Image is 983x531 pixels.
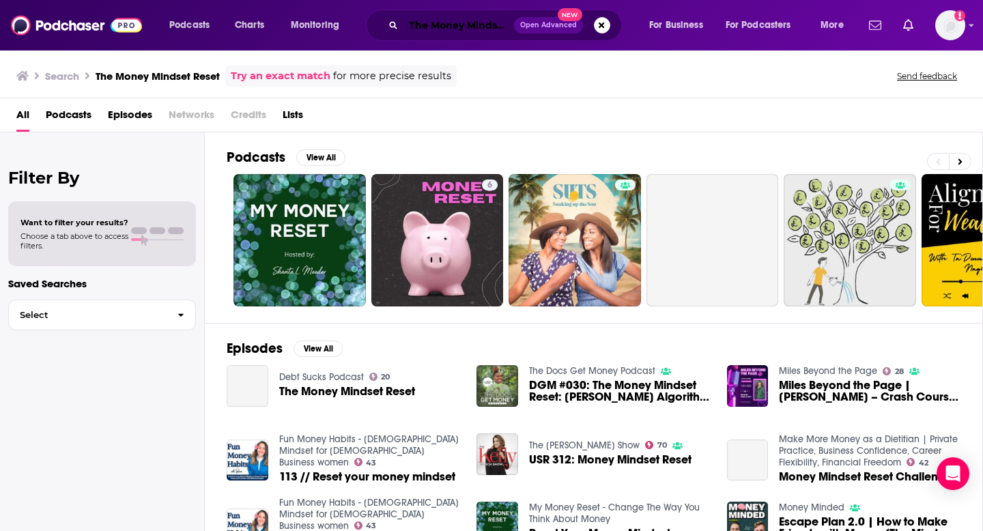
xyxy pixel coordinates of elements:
a: Podcasts [46,104,91,132]
a: DGM #030: The Money Mindset Reset: Dr. Temi Ajao’s Algorithm for Financial Freedom [529,379,711,403]
span: 70 [657,442,667,448]
button: View All [296,149,345,166]
span: Miles Beyond the Page | [PERSON_NAME] – Crash Course, The Money Shot & Mindset Reset [779,379,960,403]
a: Charts [226,14,272,36]
a: 42 [907,458,928,466]
a: 6 [371,174,504,306]
a: Money Mindset Reset Challenge [727,440,769,481]
a: Episodes [108,104,152,132]
button: Select [8,300,196,330]
button: View All [294,341,343,357]
p: Saved Searches [8,277,196,290]
h2: Filter By [8,168,196,188]
a: Try an exact match [231,68,330,84]
button: open menu [640,14,720,36]
span: DGM #030: The Money Mindset Reset: [PERSON_NAME] Algorithm for Financial Freedom [529,379,711,403]
a: Miles Beyond the Page | Adrienne Giordano – Crash Course, The Money Shot & Mindset Reset [779,379,960,403]
h3: Search [45,70,79,83]
a: The Kelly Roach Show [529,440,640,451]
span: Monitoring [291,16,339,35]
button: Open AdvancedNew [514,17,583,33]
input: Search podcasts, credits, & more... [403,14,514,36]
a: Lists [283,104,303,132]
h2: Episodes [227,340,283,357]
a: Make More Money as a Dietitian | Private Practice, Business Confidence, Career Flexibility, Finan... [779,433,958,468]
img: User Profile [935,10,965,40]
a: Money Mindset Reset Challenge [779,471,952,483]
a: EpisodesView All [227,340,343,357]
img: USR 312: Money Mindset Reset [476,433,518,475]
span: 42 [919,460,928,466]
a: Money Minded [779,502,844,513]
span: Want to filter your results? [20,218,128,227]
a: My Money Reset - Change The Way You Think About Money [529,502,700,525]
a: The Docs Get Money Podcast [529,365,655,377]
img: Podchaser - Follow, Share and Rate Podcasts [11,12,142,38]
button: Show profile menu [935,10,965,40]
div: Open Intercom Messenger [937,457,969,490]
a: Debt Sucks Podcast [279,371,364,383]
span: For Business [649,16,703,35]
span: 20 [381,374,390,380]
a: The Money Mindset Reset [227,365,268,407]
a: 43 [354,458,377,466]
svg: Add a profile image [954,10,965,21]
img: 113 // Reset your money mindset [227,440,268,481]
h3: The Money Mindset Reset [96,70,220,83]
span: for more precise results [333,68,451,84]
span: 6 [487,179,492,192]
a: 113 // Reset your money mindset [279,471,455,483]
span: 28 [895,369,904,375]
a: PodcastsView All [227,149,345,166]
button: open menu [717,14,811,36]
a: The Money Mindset Reset [279,386,415,397]
button: open menu [281,14,357,36]
a: 6 [482,180,498,190]
a: Show notifications dropdown [864,14,887,37]
span: 43 [366,523,376,529]
button: open menu [811,14,861,36]
span: Logged in as kbastian [935,10,965,40]
a: Fun Money Habits - Christian Mindset for Female Business women [279,433,459,468]
a: Miles Beyond the Page [779,365,877,377]
span: For Podcasters [726,16,791,35]
a: USR 312: Money Mindset Reset [529,454,692,465]
h2: Podcasts [227,149,285,166]
span: Charts [235,16,264,35]
span: Choose a tab above to access filters. [20,231,128,250]
img: DGM #030: The Money Mindset Reset: Dr. Temi Ajao’s Algorithm for Financial Freedom [476,365,518,407]
img: Miles Beyond the Page | Adrienne Giordano – Crash Course, The Money Shot & Mindset Reset [727,365,769,407]
a: 70 [645,441,667,449]
button: open menu [160,14,227,36]
a: 43 [354,521,377,530]
div: Search podcasts, credits, & more... [379,10,635,41]
span: Credits [231,104,266,132]
span: Open Advanced [520,22,577,29]
a: 20 [369,373,390,381]
span: Networks [169,104,214,132]
button: Send feedback [893,70,961,82]
a: 28 [883,367,904,375]
span: New [558,8,582,21]
a: All [16,104,29,132]
span: 43 [366,460,376,466]
span: Select [9,311,167,319]
a: Show notifications dropdown [898,14,919,37]
span: More [821,16,844,35]
span: Podcasts [169,16,210,35]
